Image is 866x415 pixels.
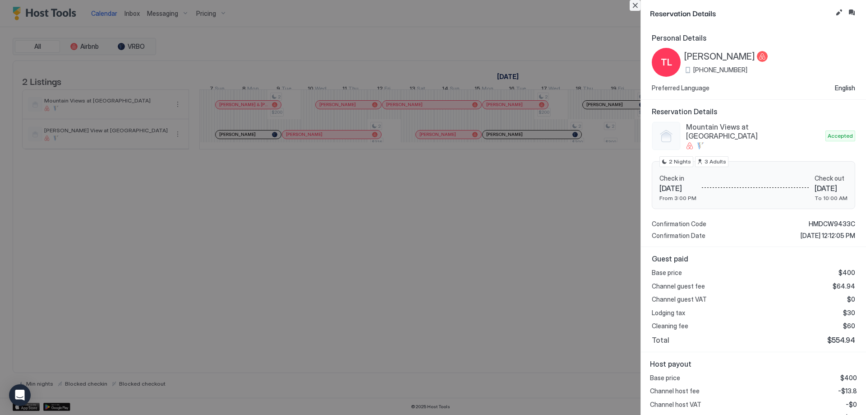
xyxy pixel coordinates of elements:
[652,269,682,277] span: Base price
[686,122,822,140] span: Mountain Views at [GEOGRAPHIC_DATA]
[652,33,855,42] span: Personal Details
[705,158,726,166] span: 3 Adults
[652,322,688,330] span: Cleaning fee
[843,309,855,317] span: $30
[650,374,680,382] span: Base price
[840,374,857,382] span: $400
[652,232,705,240] span: Confirmation Date
[693,66,747,74] span: [PHONE_NUMBER]
[652,295,707,303] span: Channel guest VAT
[652,254,855,263] span: Guest paid
[652,282,705,290] span: Channel guest fee
[838,387,857,395] span: -$13.8
[684,51,755,62] span: [PERSON_NAME]
[846,7,857,18] button: Inbox
[652,107,855,116] span: Reservation Details
[650,401,701,409] span: Channel host VAT
[843,322,855,330] span: $60
[801,232,855,240] span: [DATE] 12:12:05 PM
[659,184,696,193] span: [DATE]
[815,184,848,193] span: [DATE]
[661,56,672,69] span: TL
[835,84,855,92] span: English
[652,220,706,228] span: Confirmation Code
[652,309,685,317] span: Lodging tax
[815,195,848,201] span: To 10:00 AM
[847,295,855,303] span: $0
[650,359,857,368] span: Host payout
[652,336,669,345] span: Total
[815,174,848,182] span: Check out
[846,401,857,409] span: -$0
[650,387,700,395] span: Channel host fee
[9,384,31,406] div: Open Intercom Messenger
[834,7,844,18] button: Edit reservation
[833,282,855,290] span: $64.94
[650,7,832,19] span: Reservation Details
[669,158,691,166] span: 2 Nights
[659,174,696,182] span: Check in
[827,336,855,345] span: $554.94
[652,84,709,92] span: Preferred Language
[828,132,853,140] span: Accepted
[838,269,855,277] span: $400
[659,195,696,201] span: From 3:00 PM
[809,220,855,228] span: HMDCW9433C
